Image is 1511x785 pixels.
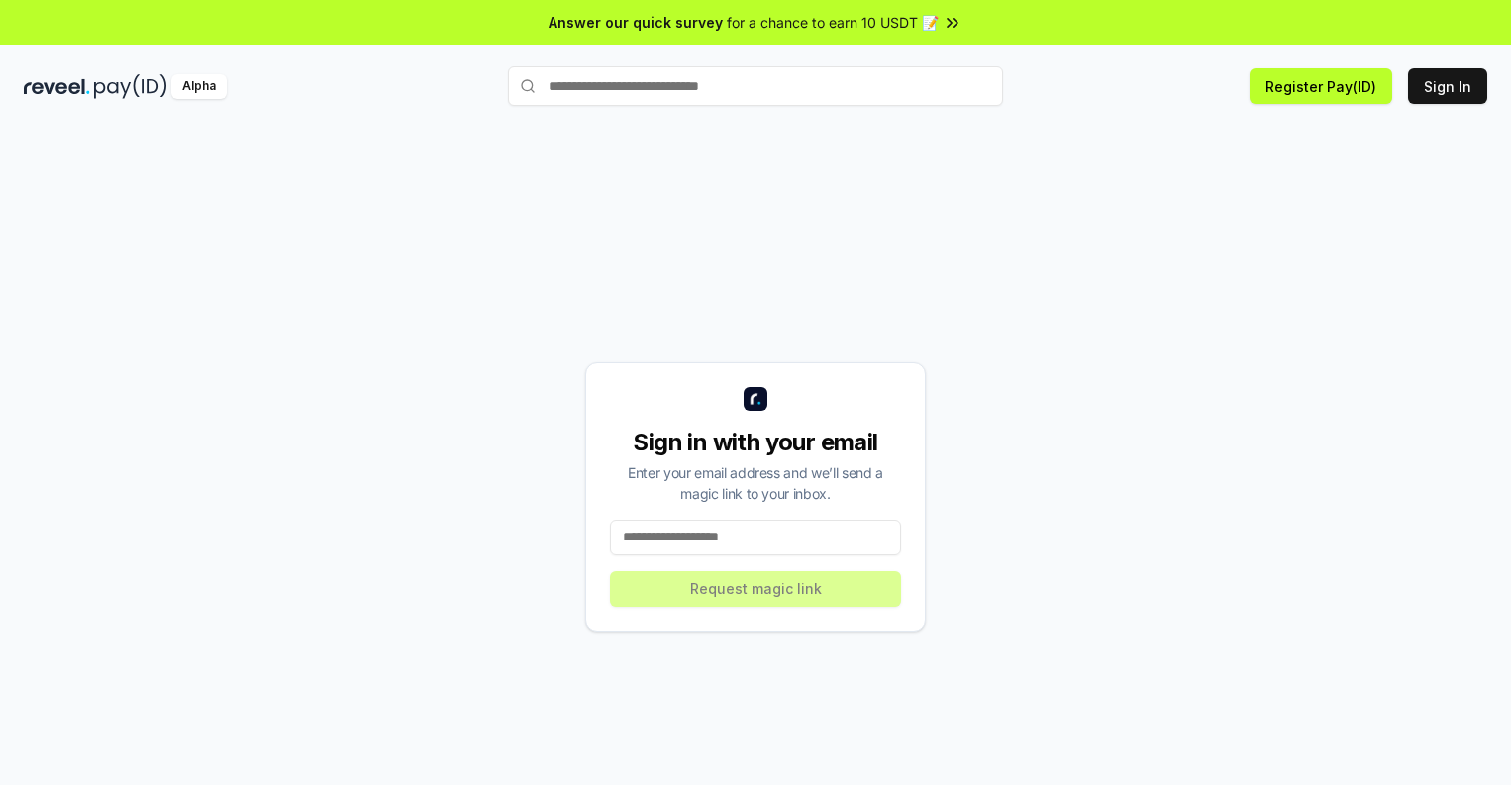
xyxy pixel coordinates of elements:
img: logo_small [744,387,767,411]
span: Answer our quick survey [549,12,723,33]
div: Alpha [171,74,227,99]
div: Sign in with your email [610,427,901,458]
button: Sign In [1408,68,1487,104]
button: Register Pay(ID) [1250,68,1392,104]
div: Enter your email address and we’ll send a magic link to your inbox. [610,462,901,504]
img: pay_id [94,74,167,99]
span: for a chance to earn 10 USDT 📝 [727,12,939,33]
img: reveel_dark [24,74,90,99]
